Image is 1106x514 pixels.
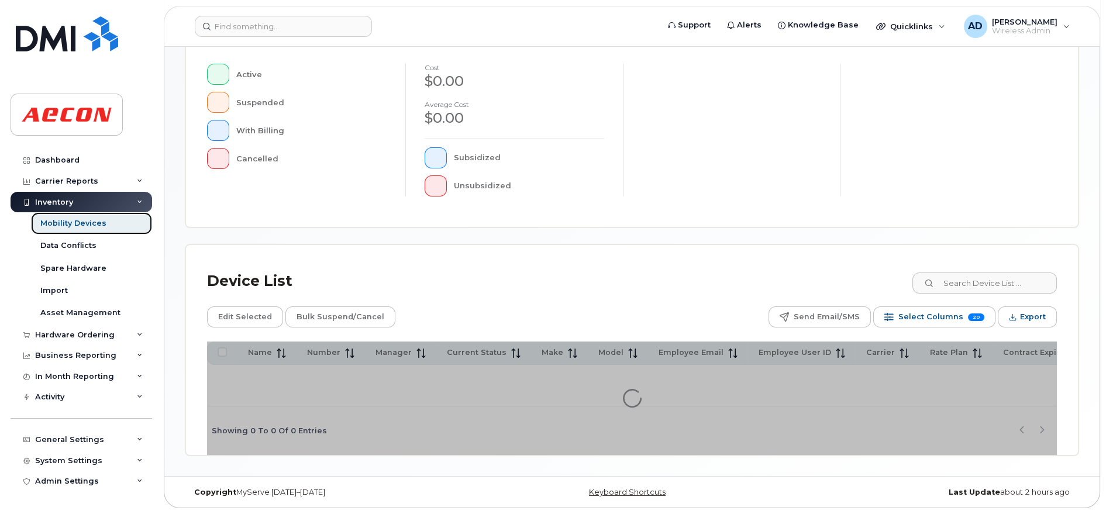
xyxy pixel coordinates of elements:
[998,306,1057,327] button: Export
[285,306,395,327] button: Bulk Suspend/Cancel
[992,26,1057,36] span: Wireless Admin
[898,308,963,326] span: Select Columns
[207,266,292,296] div: Device List
[425,71,604,91] div: $0.00
[425,64,604,71] h4: cost
[788,19,859,31] span: Knowledge Base
[737,19,762,31] span: Alerts
[207,306,283,327] button: Edit Selected
[873,306,995,327] button: Select Columns 20
[968,313,984,321] span: 20
[454,147,604,168] div: Subsidized
[956,15,1078,38] div: Andrew Duncan-McWilliams
[194,488,236,496] strong: Copyright
[781,488,1079,497] div: about 2 hours ago
[678,19,711,31] span: Support
[297,308,384,326] span: Bulk Suspend/Cancel
[195,16,372,37] input: Find something...
[425,101,604,108] h4: Average cost
[868,15,953,38] div: Quicklinks
[454,175,604,196] div: Unsubsidized
[719,13,770,37] a: Alerts
[218,308,272,326] span: Edit Selected
[236,92,387,113] div: Suspended
[968,19,983,33] span: AD
[992,17,1057,26] span: [PERSON_NAME]
[660,13,719,37] a: Support
[769,306,871,327] button: Send Email/SMS
[425,108,604,128] div: $0.00
[912,272,1057,294] input: Search Device List ...
[589,488,666,496] a: Keyboard Shortcuts
[949,488,1000,496] strong: Last Update
[770,13,867,37] a: Knowledge Base
[236,120,387,141] div: With Billing
[890,22,933,31] span: Quicklinks
[1020,308,1046,326] span: Export
[236,64,387,85] div: Active
[794,308,860,326] span: Send Email/SMS
[185,488,483,497] div: MyServe [DATE]–[DATE]
[236,148,387,169] div: Cancelled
